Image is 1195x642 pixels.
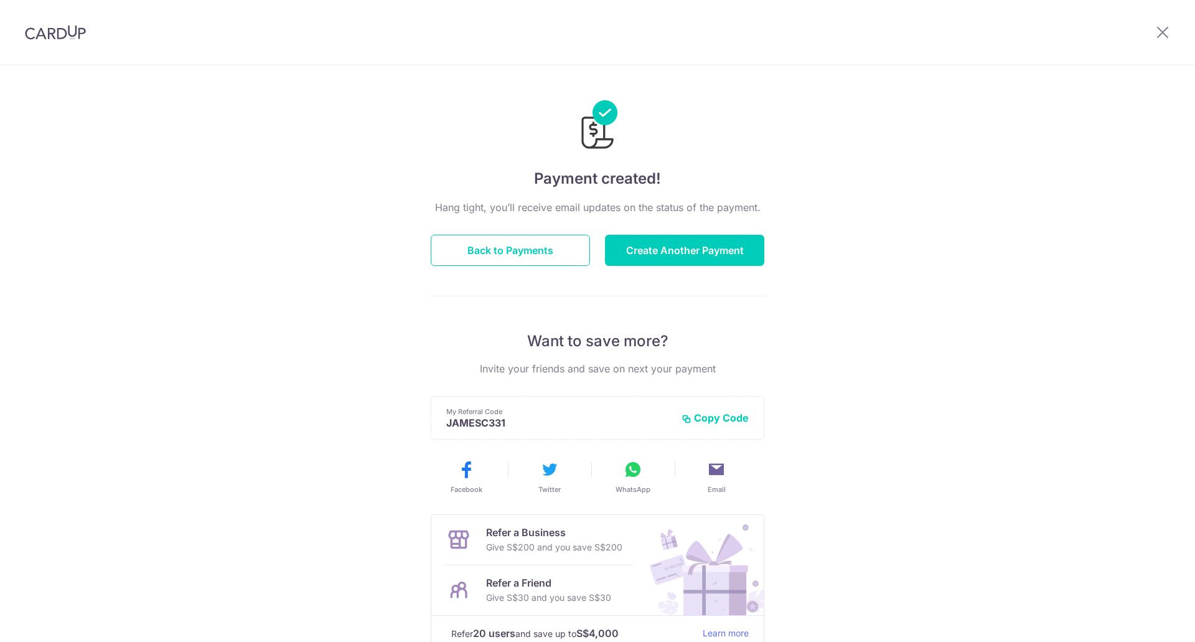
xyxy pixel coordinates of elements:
[605,235,764,266] button: Create Another Payment
[576,626,619,641] strong: S$4,000
[431,200,764,215] p: Hang tight, you’ll receive email updates on the status of the payment.
[473,626,515,641] strong: 20 users
[451,484,482,494] span: Facebook
[578,100,617,153] img: Payments
[486,590,611,605] p: Give S$30 and you save S$30
[703,626,749,641] a: Learn more
[513,460,586,494] button: Twitter
[596,460,670,494] button: WhatsApp
[431,361,764,376] p: Invite your friends and save on next your payment
[616,484,650,494] span: WhatsApp
[429,460,503,494] button: Facebook
[25,25,86,40] img: CardUp
[680,460,753,494] button: Email
[486,540,622,555] p: Give S$200 and you save S$200
[431,235,590,266] button: Back to Payments
[538,484,561,494] span: Twitter
[446,407,672,417] p: My Referral Code
[682,412,749,424] button: Copy Code
[431,168,764,190] h4: Payment created!
[638,515,764,615] img: Refer
[486,575,611,590] p: Refer a Friend
[451,626,693,641] p: Refer and save up to
[486,525,622,540] p: Refer a Business
[708,484,726,494] span: Email
[446,417,672,429] p: JAMESC331
[431,331,764,351] p: Want to save more?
